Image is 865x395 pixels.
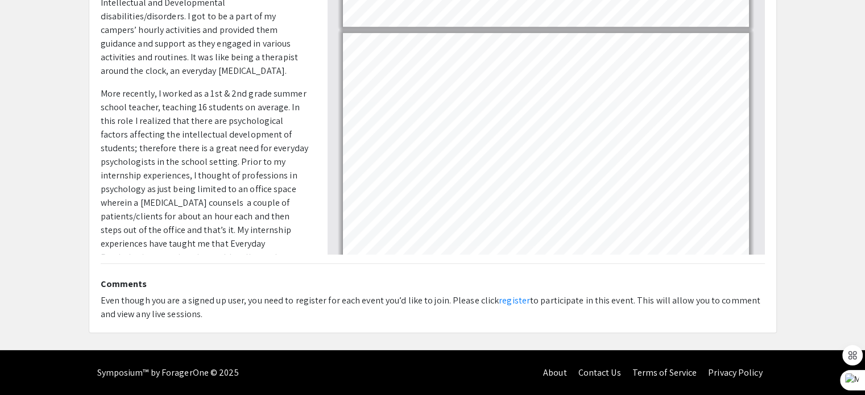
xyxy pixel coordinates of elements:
a: Terms of Service [632,367,697,379]
a: About [543,367,567,379]
div: Even though you are a signed up user, you need to register for each event you’d like to join. Ple... [101,294,765,321]
span: More recently, I worked as a 1st & 2nd grade summer school teacher, teaching 16 students on avera... [101,88,308,304]
a: Privacy Policy [708,367,762,379]
a: register [499,294,530,306]
h2: Comments [101,278,765,289]
a: Contact Us [578,367,620,379]
div: Page 5 [338,28,754,266]
iframe: Chat [9,344,48,386]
